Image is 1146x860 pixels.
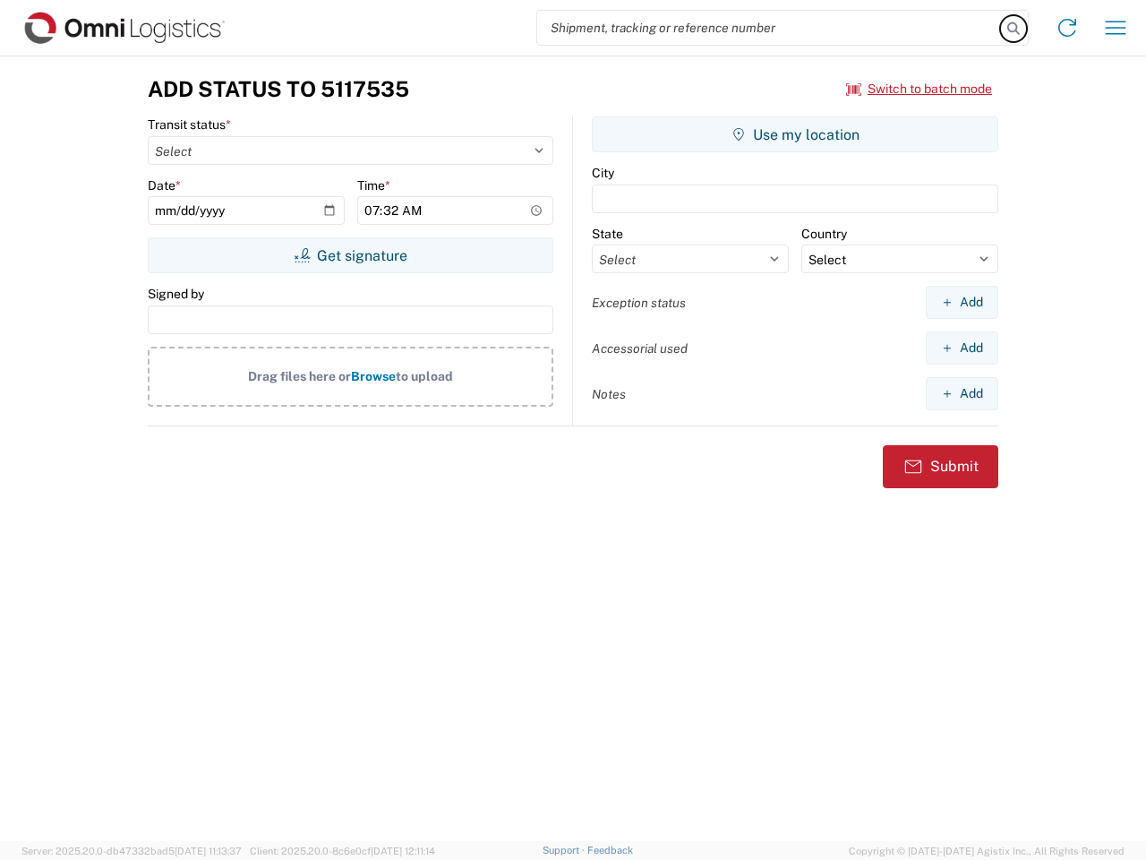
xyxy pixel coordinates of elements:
[537,11,1001,45] input: Shipment, tracking or reference number
[592,226,623,242] label: State
[801,226,847,242] label: Country
[248,369,351,383] span: Drag files here or
[351,369,396,383] span: Browse
[148,76,409,102] h3: Add Status to 5117535
[175,846,242,856] span: [DATE] 11:13:37
[592,116,998,152] button: Use my location
[846,74,992,104] button: Switch to batch mode
[592,340,688,357] label: Accessorial used
[148,177,181,193] label: Date
[250,846,435,856] span: Client: 2025.20.0-8c6e0cf
[21,846,242,856] span: Server: 2025.20.0-db47332bad5
[926,286,998,319] button: Add
[543,845,587,856] a: Support
[357,177,390,193] label: Time
[592,165,614,181] label: City
[849,843,1125,859] span: Copyright © [DATE]-[DATE] Agistix Inc., All Rights Reserved
[371,846,435,856] span: [DATE] 12:11:14
[587,845,633,856] a: Feedback
[148,116,231,133] label: Transit status
[396,369,453,383] span: to upload
[148,237,553,273] button: Get signature
[148,286,204,302] label: Signed by
[592,386,626,402] label: Notes
[926,331,998,365] button: Add
[592,295,686,311] label: Exception status
[926,377,998,410] button: Add
[883,445,998,488] button: Submit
